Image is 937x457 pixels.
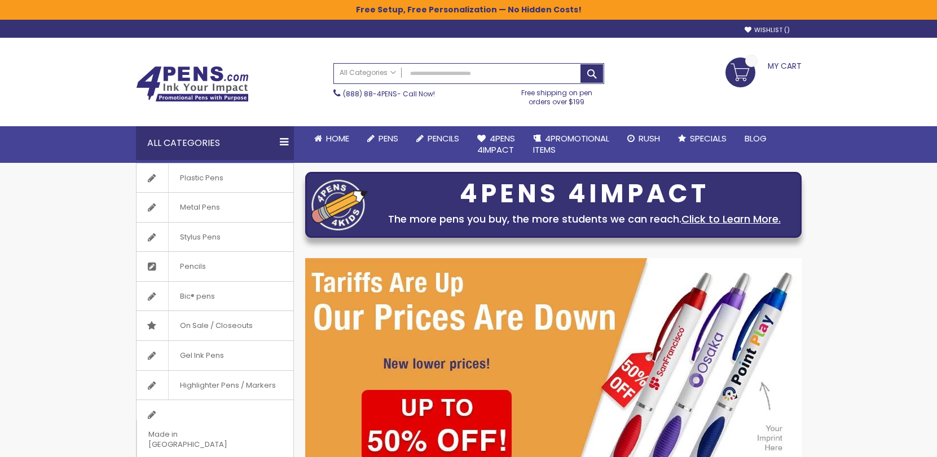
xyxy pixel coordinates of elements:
[136,126,294,160] div: All Categories
[137,341,293,370] a: Gel Ink Pens
[137,311,293,340] a: On Sale / Closeouts
[343,89,435,99] span: - Call Now!
[407,126,468,151] a: Pencils
[343,89,397,99] a: (888) 88-4PENS
[168,163,235,193] span: Plastic Pens
[168,341,235,370] span: Gel Ink Pens
[477,132,515,156] span: 4Pens 4impact
[305,126,358,151] a: Home
[137,163,293,193] a: Plastic Pens
[326,132,349,144] span: Home
[334,64,402,82] a: All Categories
[681,212,781,226] a: Click to Learn More.
[168,282,226,311] span: Bic® pens
[690,132,727,144] span: Specials
[373,211,795,227] div: The more pens you buy, the more students we can reach.
[745,26,790,34] a: Wishlist
[168,223,232,252] span: Stylus Pens
[618,126,669,151] a: Rush
[669,126,736,151] a: Specials
[736,126,776,151] a: Blog
[168,252,217,281] span: Pencils
[168,311,264,340] span: On Sale / Closeouts
[524,126,618,163] a: 4PROMOTIONALITEMS
[373,182,795,206] div: 4PENS 4IMPACT
[137,193,293,222] a: Metal Pens
[137,371,293,400] a: Highlighter Pens / Markers
[136,66,249,102] img: 4Pens Custom Pens and Promotional Products
[340,68,396,77] span: All Categories
[533,132,609,156] span: 4PROMOTIONAL ITEMS
[137,282,293,311] a: Bic® pens
[137,223,293,252] a: Stylus Pens
[639,132,660,144] span: Rush
[428,132,459,144] span: Pencils
[168,371,287,400] span: Highlighter Pens / Markers
[168,193,231,222] span: Metal Pens
[137,252,293,281] a: Pencils
[358,126,407,151] a: Pens
[509,84,604,107] div: Free shipping on pen orders over $199
[745,132,767,144] span: Blog
[379,132,398,144] span: Pens
[468,126,524,163] a: 4Pens4impact
[311,179,368,230] img: four_pen_logo.png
